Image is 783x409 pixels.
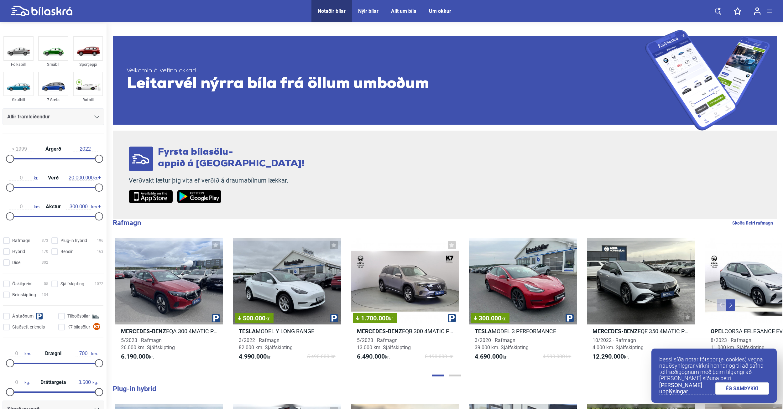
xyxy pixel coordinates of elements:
a: Notaðir bílar [318,8,346,14]
span: 302 [42,259,48,266]
div: Smábíl [38,61,68,68]
button: Page 2 [449,375,461,376]
span: 8/2023 · Rafmagn 11.000 km. Sjálfskipting [711,337,765,350]
span: 55 [44,281,48,287]
h2: MODEL Y LONG RANGE [233,328,341,335]
span: kr. [592,353,629,360]
div: Fólksbíll [3,61,34,68]
span: Árgerð [44,147,63,152]
span: Á staðnum [12,313,34,319]
span: 170 [42,248,48,255]
h2: MODEL 3 PERFORMANCE [469,328,577,335]
span: kr. [9,175,38,181]
b: Mercedes-Benz [357,328,402,334]
span: kr. [265,316,270,322]
span: kr. [475,353,508,360]
span: 163 [97,248,103,255]
div: Skutbíll [3,96,34,103]
span: km. [66,204,98,210]
a: Mercedes-BenzEQA 300 4MATIC PURE5/2023 · Rafmagn26.000 km. Sjálfskipting6.190.000kr. [115,238,223,366]
a: 500.000kr.TeslaMODEL Y LONG RANGE3/2022 · Rafmagn82.000 km. Sjálfskipting4.990.000kr.5.490.000 kr. [233,238,341,366]
span: Rafmagn [12,237,30,244]
span: Akstur [44,204,62,209]
span: Hybrid [12,248,25,255]
a: Skoða fleiri rafmagn [732,219,773,227]
span: 373 [42,237,48,244]
b: Rafmagn [113,219,141,227]
b: Tesla [239,328,256,334]
span: Tilboðsbílar [67,313,90,319]
button: Next [726,299,735,311]
h2: EQA 300 4MATIC PURE [115,328,223,335]
p: Þessi síða notar fótspor (e. cookies) vegna nauðsynlegrar virkni hennar og til að safna tölfræðig... [659,356,769,381]
b: 4.690.000 [475,353,503,360]
span: kg. [77,380,98,385]
span: kr. [121,353,154,360]
span: kr. [239,353,272,360]
span: 3/2022 · Rafmagn 82.000 km. Sjálfskipting [239,337,293,350]
span: Sjálfskipting [60,281,84,287]
h2: EQE 350 4MATIC POWER [587,328,695,335]
span: 5/2023 · Rafmagn 13.000 km. Sjálfskipting [357,337,411,350]
b: 12.290.000 [592,353,624,360]
span: Óskilgreint [12,281,33,287]
span: km. [76,351,98,356]
a: Allt um bíla [391,8,416,14]
a: ÉG SAMÞYKKI [715,382,769,395]
span: 1072 [95,281,103,287]
a: Velkomin á vefinn okkar!Leitarvél nýrra bíla frá öllum umboðum [113,30,777,131]
button: Previous [717,299,726,311]
b: 6.490.000 [357,353,385,360]
span: Leitarvél nýrra bíla frá öllum umboðum [127,75,645,94]
a: [PERSON_NAME] upplýsingar [659,382,715,395]
b: Mercedes-Benz [121,328,166,334]
div: Sportjeppi [73,61,103,68]
b: Plug-in hybrid [113,385,156,393]
span: Bensín [60,248,74,255]
div: 7 Sæta [38,96,68,103]
div: Rafbíll [73,96,103,103]
span: kr. [69,175,98,181]
span: 1.700.000 [356,315,394,321]
span: kr. [501,316,506,322]
h2: EQB 300 4MATIC PROGRESSIVE [351,328,459,335]
img: user-login.svg [754,7,761,15]
span: Beinskipting [12,292,36,298]
p: Verðvakt lætur þig vita ef verðið á draumabílnum lækkar. [129,177,305,184]
span: 8.190.000 kr. [425,353,453,360]
b: Mercedes-Benz [592,328,638,334]
a: Nýir bílar [358,8,378,14]
span: kg. [9,380,30,385]
span: 4.990.000 kr. [543,353,571,360]
span: 500.000 [238,315,270,321]
span: Dísel [12,259,21,266]
span: 5/2023 · Rafmagn 26.000 km. Sjálfskipting [121,337,175,350]
span: Velkomin á vefinn okkar! [127,67,645,75]
span: 134 [42,292,48,298]
b: Tesla [475,328,492,334]
span: Dráttargeta [39,380,68,385]
span: K7 bílasölur [67,324,90,330]
a: 300.000kr.TeslaMODEL 3 PERFORMANCE3/2020 · Rafmagn39.000 km. Sjálfskipting4.690.000kr.4.990.000 kr. [469,238,577,366]
b: 6.190.000 [121,353,149,360]
a: Mercedes-BenzEQE 350 4MATIC POWER10/2022 · Rafmagn4.000 km. Sjálfskipting12.290.000kr. [587,238,695,366]
b: 4.990.000 [239,353,267,360]
span: Verð [46,175,60,180]
button: Page 1 [432,375,444,376]
a: Um okkur [429,8,451,14]
span: 3/2020 · Rafmagn 39.000 km. Sjálfskipting [475,337,529,350]
span: 196 [97,237,103,244]
span: Allir framleiðendur [7,112,50,121]
span: kr. [357,353,390,360]
span: Staðsett erlendis [12,324,45,330]
a: 1.700.000kr.Mercedes-BenzEQB 300 4MATIC PROGRESSIVE5/2023 · Rafmagn13.000 km. Sjálfskipting6.490.... [351,238,459,366]
span: km. [9,351,31,356]
span: Plug-in hybrid [60,237,87,244]
span: kr. [389,316,394,322]
span: km. [9,204,40,210]
span: 5.490.000 kr. [307,353,336,360]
